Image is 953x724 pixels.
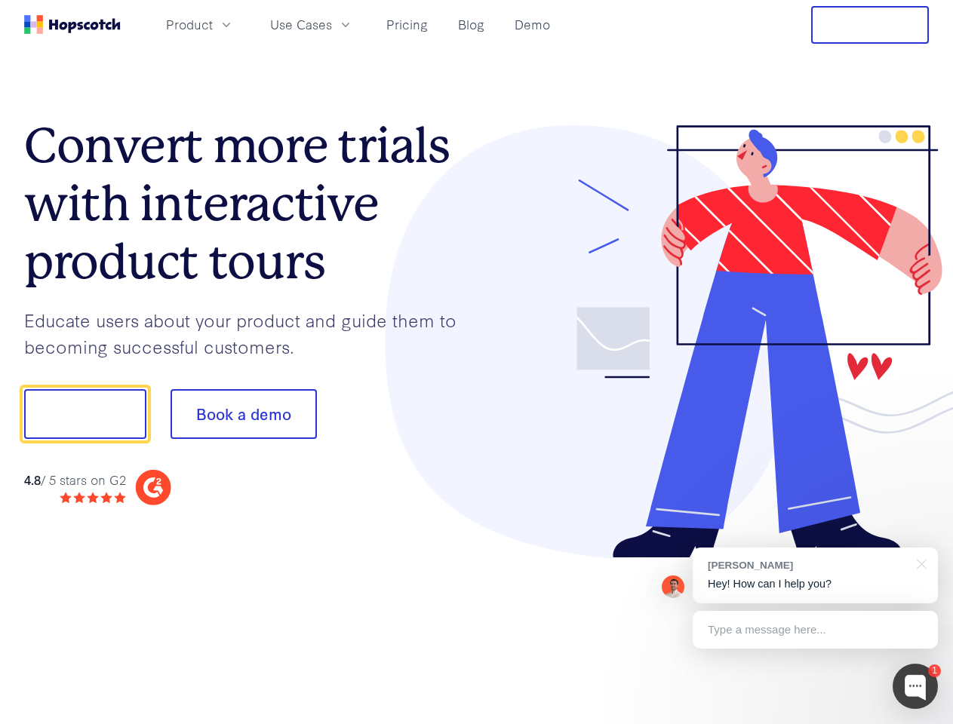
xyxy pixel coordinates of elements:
a: Demo [509,12,556,37]
p: Hey! How can I help you? [708,576,923,592]
h1: Convert more trials with interactive product tours [24,117,477,290]
img: Mark Spera [662,575,684,598]
a: Blog [452,12,490,37]
button: Book a demo [171,389,317,439]
div: / 5 stars on G2 [24,471,126,489]
button: Show me! [24,389,146,439]
div: [PERSON_NAME] [708,558,908,572]
button: Free Trial [811,6,929,44]
button: Use Cases [261,12,362,37]
span: Product [166,15,213,34]
strong: 4.8 [24,471,41,488]
span: Use Cases [270,15,332,34]
div: Type a message here... [693,611,938,649]
p: Educate users about your product and guide them to becoming successful customers. [24,307,477,359]
a: Pricing [380,12,434,37]
a: Home [24,15,121,34]
button: Product [157,12,243,37]
div: 1 [928,664,941,677]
